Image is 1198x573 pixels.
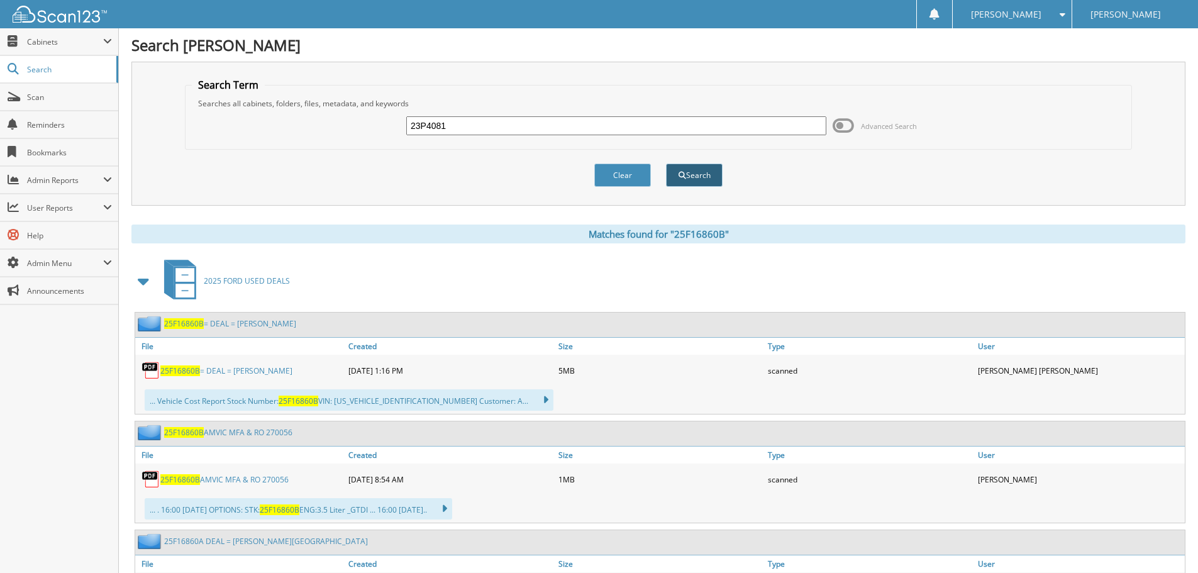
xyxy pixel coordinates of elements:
[594,164,651,187] button: Clear
[145,389,553,411] div: ... Vehicle Cost Report Stock Number: VIN: [US_VEHICLE_IDENTIFICATION_NUMBER] Customer: A...
[164,536,368,547] a: 25F16860A DEAL = [PERSON_NAME][GEOGRAPHIC_DATA]
[27,64,110,75] span: Search
[555,447,765,464] a: Size
[27,120,112,130] span: Reminders
[27,203,103,213] span: User Reports
[141,470,160,489] img: PDF.png
[192,78,265,92] legend: Search Term
[27,36,103,47] span: Cabinets
[164,427,292,438] a: 25F16860BAMVIC MFA & RO 270056
[260,504,299,515] span: 25F16860B
[975,555,1185,572] a: User
[135,447,345,464] a: File
[1090,11,1161,18] span: [PERSON_NAME]
[345,555,555,572] a: Created
[345,467,555,492] div: [DATE] 8:54 AM
[27,175,103,186] span: Admin Reports
[975,338,1185,355] a: User
[765,447,975,464] a: Type
[345,338,555,355] a: Created
[138,533,164,549] img: folder2.png
[765,358,975,383] div: scanned
[971,11,1041,18] span: [PERSON_NAME]
[765,467,975,492] div: scanned
[975,467,1185,492] div: [PERSON_NAME]
[555,467,765,492] div: 1MB
[204,275,290,286] span: 2025 FORD USED DEALS
[666,164,723,187] button: Search
[145,498,452,520] div: ... . 16:00 [DATE] OPTIONS: STK: ENG:3.5 Liter _GTDI ... 16:00 [DATE]..
[279,396,318,406] span: 25F16860B
[555,555,765,572] a: Size
[157,256,290,306] a: 2025 FORD USED DEALS
[765,338,975,355] a: Type
[345,358,555,383] div: [DATE] 1:16 PM
[141,361,160,380] img: PDF.png
[975,358,1185,383] div: [PERSON_NAME] [PERSON_NAME]
[765,555,975,572] a: Type
[345,447,555,464] a: Created
[27,230,112,241] span: Help
[160,365,292,376] a: 25F16860B= DEAL = [PERSON_NAME]
[27,258,103,269] span: Admin Menu
[975,447,1185,464] a: User
[160,474,289,485] a: 25F16860BAMVIC MFA & RO 270056
[555,338,765,355] a: Size
[27,286,112,296] span: Announcements
[27,147,112,158] span: Bookmarks
[164,318,204,329] span: 25F16860B
[164,427,204,438] span: 25F16860B
[160,474,200,485] span: 25F16860B
[555,358,765,383] div: 5MB
[164,318,296,329] a: 25F16860B= DEAL = [PERSON_NAME]
[135,338,345,355] a: File
[138,425,164,440] img: folder2.png
[131,225,1185,243] div: Matches found for "25F16860B"
[135,555,345,572] a: File
[160,365,200,376] span: 25F16860B
[13,6,107,23] img: scan123-logo-white.svg
[1135,513,1198,573] iframe: Chat Widget
[138,316,164,331] img: folder2.png
[27,92,112,103] span: Scan
[131,35,1185,55] h1: Search [PERSON_NAME]
[192,98,1125,109] div: Searches all cabinets, folders, files, metadata, and keywords
[861,121,917,131] span: Advanced Search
